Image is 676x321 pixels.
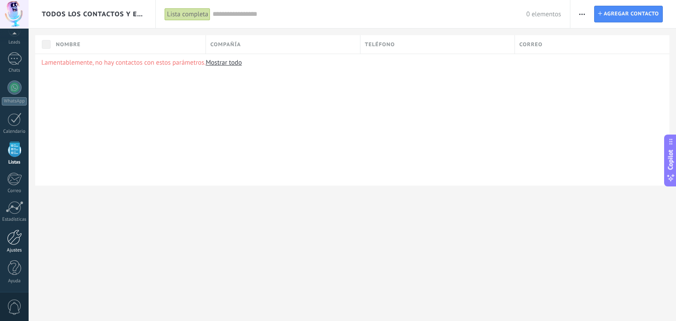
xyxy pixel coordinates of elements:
[2,68,27,73] div: Chats
[41,58,663,67] p: Lamentablemente, no hay contactos con estos parámetros.
[365,40,395,49] span: Teléfono
[2,40,27,45] div: Leads
[2,129,27,135] div: Calendario
[2,248,27,253] div: Ajustes
[2,97,27,106] div: WhatsApp
[210,40,241,49] span: Compañía
[42,10,143,18] span: Todos los contactos y empresas
[2,160,27,165] div: Listas
[2,188,27,194] div: Correo
[2,217,27,223] div: Estadísticas
[206,58,242,67] a: Mostrar todo
[576,6,588,22] button: Más
[165,8,210,21] div: Lista completa
[594,6,663,22] a: Agregar contacto
[666,150,675,170] span: Copilot
[519,40,543,49] span: Correo
[604,6,659,22] span: Agregar contacto
[56,40,81,49] span: Nombre
[2,278,27,284] div: Ayuda
[526,10,561,18] span: 0 elementos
